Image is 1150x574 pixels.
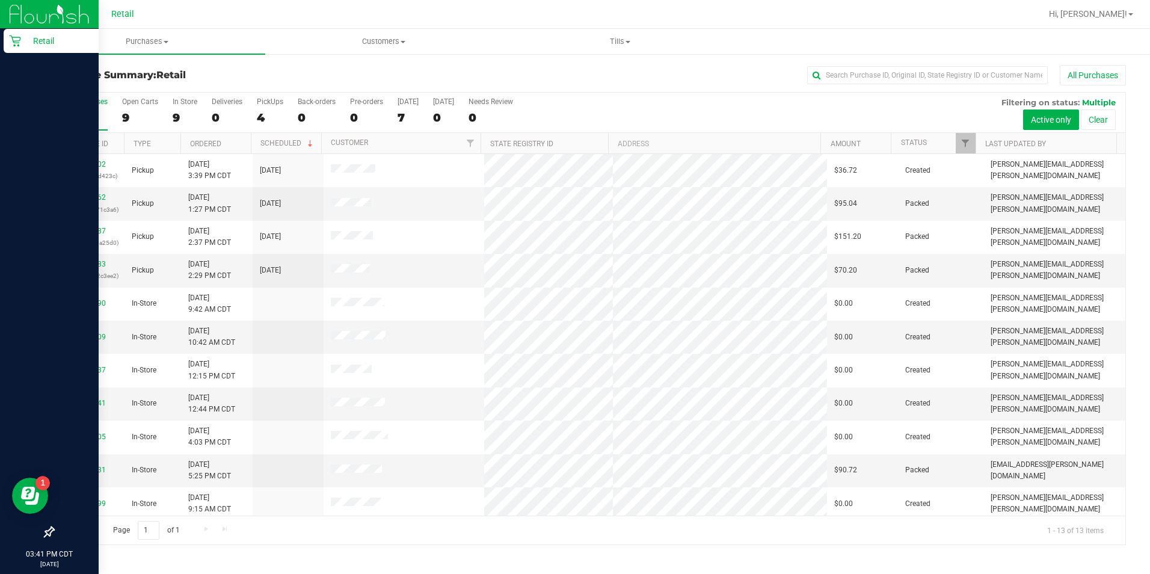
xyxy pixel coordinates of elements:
[132,464,156,476] span: In-Store
[188,259,231,282] span: [DATE] 2:29 PM CDT
[122,97,158,106] div: Open Carts
[298,97,336,106] div: Back-orders
[991,326,1118,348] span: [PERSON_NAME][EMAIL_ADDRESS][PERSON_NAME][DOMAIN_NAME]
[991,425,1118,448] span: [PERSON_NAME][EMAIL_ADDRESS][PERSON_NAME][DOMAIN_NAME]
[212,97,242,106] div: Deliveries
[608,133,820,154] th: Address
[905,398,930,409] span: Created
[398,97,419,106] div: [DATE]
[61,270,117,282] p: (1d2453360f2c3ee2)
[53,70,411,81] h3: Purchase Summary:
[1023,110,1079,130] button: Active only
[9,35,21,47] inline-svg: Retail
[132,265,154,276] span: Pickup
[260,198,281,209] span: [DATE]
[901,138,927,147] a: Status
[260,139,315,147] a: Scheduled
[260,265,281,276] span: [DATE]
[266,36,501,47] span: Customers
[12,478,48,514] iframe: Resource center
[834,198,857,209] span: $95.04
[188,425,231,448] span: [DATE] 4:03 PM CDT
[132,365,156,376] span: In-Store
[985,140,1046,148] a: Last Updated By
[991,359,1118,381] span: [PERSON_NAME][EMAIL_ADDRESS][PERSON_NAME][DOMAIN_NAME]
[1049,9,1127,19] span: Hi, [PERSON_NAME]!
[991,492,1118,515] span: [PERSON_NAME][EMAIL_ADDRESS][PERSON_NAME][DOMAIN_NAME]
[21,34,93,48] p: Retail
[1001,97,1080,107] span: Filtering on status:
[260,231,281,242] span: [DATE]
[132,498,156,510] span: In-Store
[35,476,50,490] iframe: Resource center unread badge
[5,560,93,569] p: [DATE]
[834,464,857,476] span: $90.72
[991,192,1118,215] span: [PERSON_NAME][EMAIL_ADDRESS][PERSON_NAME][DOMAIN_NAME]
[190,140,221,148] a: Ordered
[173,111,197,125] div: 9
[398,111,419,125] div: 7
[905,165,930,176] span: Created
[469,111,513,125] div: 0
[956,133,976,153] a: Filter
[5,549,93,560] p: 03:41 PM CDT
[905,332,930,343] span: Created
[991,392,1118,415] span: [PERSON_NAME][EMAIL_ADDRESS][PERSON_NAME][DOMAIN_NAME]
[331,138,368,147] a: Customer
[834,365,853,376] span: $0.00
[991,459,1118,482] span: [EMAIL_ADDRESS][PERSON_NAME][DOMAIN_NAME]
[433,111,454,125] div: 0
[132,431,156,443] span: In-Store
[298,111,336,125] div: 0
[834,332,853,343] span: $0.00
[991,259,1118,282] span: [PERSON_NAME][EMAIL_ADDRESS][PERSON_NAME][DOMAIN_NAME]
[1060,65,1126,85] button: All Purchases
[433,97,454,106] div: [DATE]
[29,29,265,54] a: Purchases
[257,111,283,125] div: 4
[905,265,929,276] span: Packed
[134,140,151,148] a: Type
[132,231,154,242] span: Pickup
[905,431,930,443] span: Created
[461,133,481,153] a: Filter
[29,36,265,47] span: Purchases
[1081,110,1116,130] button: Clear
[188,459,231,482] span: [DATE] 5:25 PM CDT
[212,111,242,125] div: 0
[350,111,383,125] div: 0
[173,97,197,106] div: In Store
[350,97,383,106] div: Pre-orders
[132,398,156,409] span: In-Store
[188,226,231,248] span: [DATE] 2:37 PM CDT
[111,9,134,19] span: Retail
[188,292,231,315] span: [DATE] 9:42 AM CDT
[188,359,235,381] span: [DATE] 12:15 PM CDT
[103,521,189,540] span: Page of 1
[503,36,738,47] span: Tills
[807,66,1048,84] input: Search Purchase ID, Original ID, State Registry ID or Customer Name...
[991,292,1118,315] span: [PERSON_NAME][EMAIL_ADDRESS][PERSON_NAME][DOMAIN_NAME]
[905,464,929,476] span: Packed
[834,498,853,510] span: $0.00
[132,332,156,343] span: In-Store
[991,226,1118,248] span: [PERSON_NAME][EMAIL_ADDRESS][PERSON_NAME][DOMAIN_NAME]
[61,204,117,215] p: (8e700a05cc71c3a6)
[188,192,231,215] span: [DATE] 1:27 PM CDT
[188,492,231,515] span: [DATE] 9:15 AM CDT
[834,165,857,176] span: $36.72
[834,231,861,242] span: $151.20
[188,159,231,182] span: [DATE] 3:39 PM CDT
[834,398,853,409] span: $0.00
[905,365,930,376] span: Created
[1038,521,1113,539] span: 1 - 13 of 13 items
[834,298,853,309] span: $0.00
[905,231,929,242] span: Packed
[834,265,857,276] span: $70.20
[905,298,930,309] span: Created
[265,29,502,54] a: Customers
[490,140,553,148] a: State Registry ID
[132,198,154,209] span: Pickup
[138,521,159,540] input: 1
[132,165,154,176] span: Pickup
